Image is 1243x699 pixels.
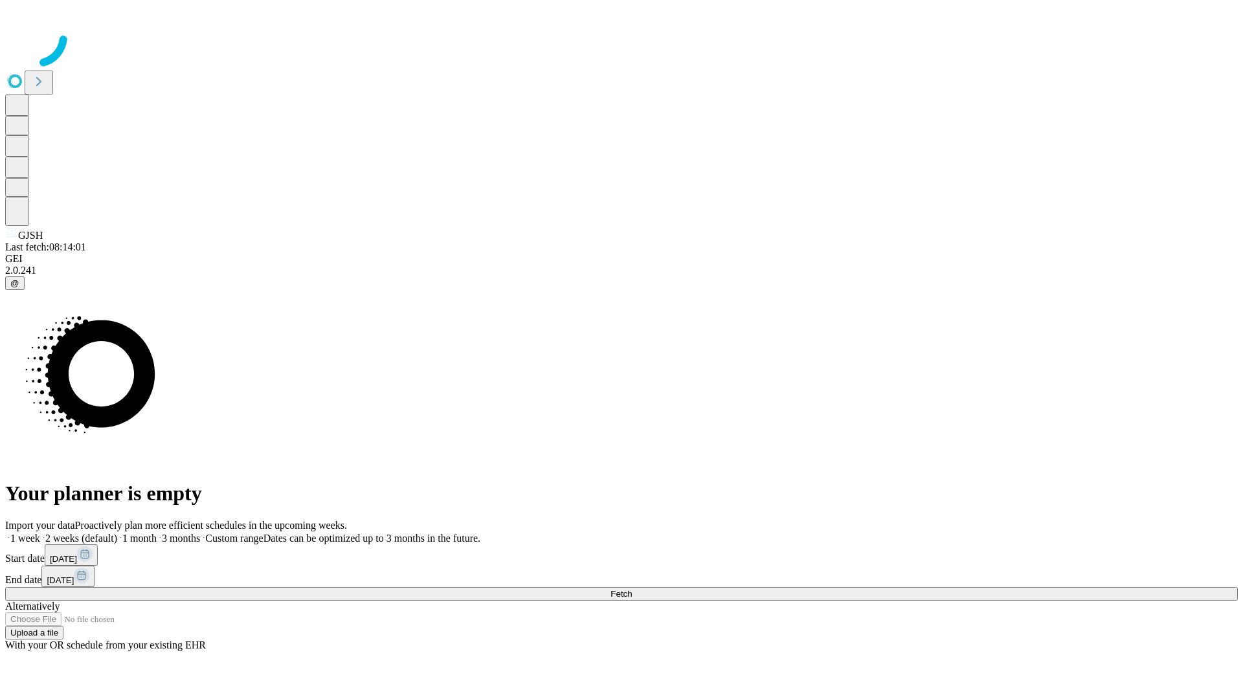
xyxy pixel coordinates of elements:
[18,230,43,241] span: GJSH
[10,533,40,544] span: 1 week
[5,639,206,650] span: With your OR schedule from your existing EHR
[75,520,347,531] span: Proactively plan more efficient schedules in the upcoming weeks.
[205,533,263,544] span: Custom range
[10,278,19,288] span: @
[5,253,1238,265] div: GEI
[50,554,77,564] span: [DATE]
[41,566,95,587] button: [DATE]
[5,544,1238,566] div: Start date
[5,601,60,612] span: Alternatively
[5,520,75,531] span: Import your data
[5,626,63,639] button: Upload a file
[122,533,157,544] span: 1 month
[162,533,200,544] span: 3 months
[45,533,117,544] span: 2 weeks (default)
[45,544,98,566] button: [DATE]
[610,589,632,599] span: Fetch
[5,482,1238,505] h1: Your planner is empty
[5,241,86,252] span: Last fetch: 08:14:01
[5,265,1238,276] div: 2.0.241
[5,566,1238,587] div: End date
[263,533,480,544] span: Dates can be optimized up to 3 months in the future.
[5,587,1238,601] button: Fetch
[47,575,74,585] span: [DATE]
[5,276,25,290] button: @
